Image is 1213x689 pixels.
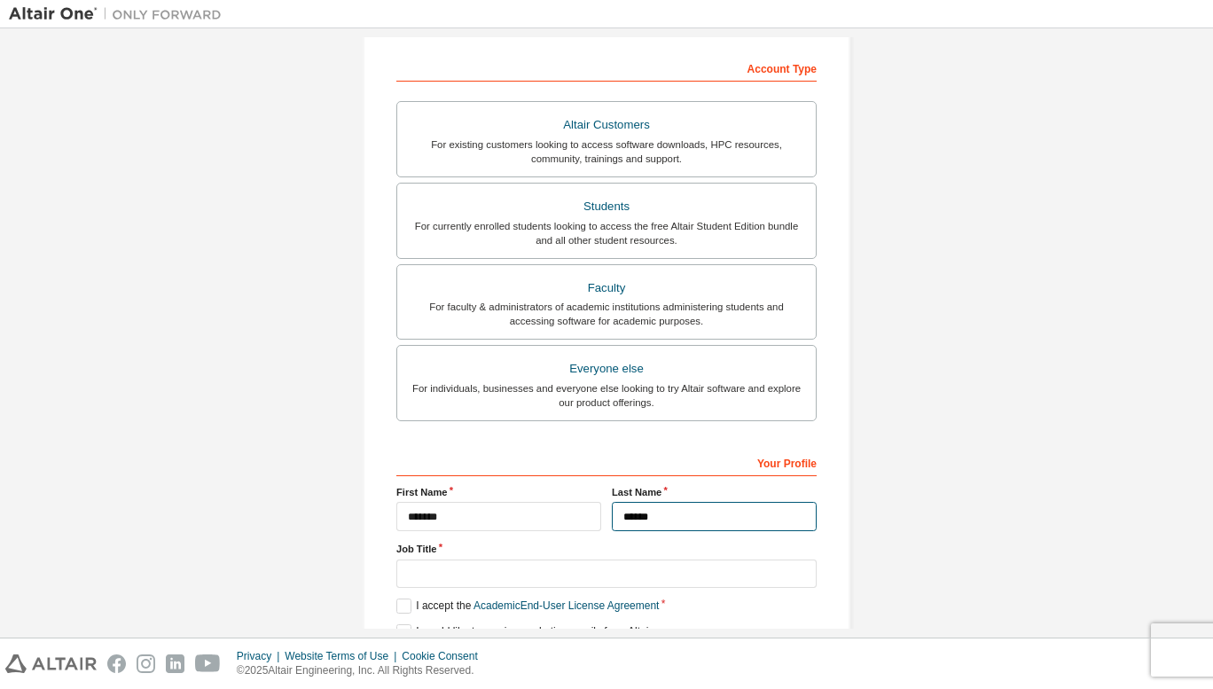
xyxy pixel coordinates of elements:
label: First Name [396,485,601,499]
label: Last Name [612,485,817,499]
div: Account Type [396,53,817,82]
p: © 2025 Altair Engineering, Inc. All Rights Reserved. [237,663,489,678]
div: Your Profile [396,448,817,476]
label: I would like to receive marketing emails from Altair [396,624,652,639]
div: Faculty [408,276,805,301]
label: I accept the [396,599,659,614]
div: Everyone else [408,356,805,381]
div: Altair Customers [408,113,805,137]
img: facebook.svg [107,654,126,673]
div: For currently enrolled students looking to access the free Altair Student Edition bundle and all ... [408,219,805,247]
img: youtube.svg [195,654,221,673]
img: linkedin.svg [166,654,184,673]
a: Academic End-User License Agreement [473,599,659,612]
div: For faculty & administrators of academic institutions administering students and accessing softwa... [408,300,805,328]
img: instagram.svg [137,654,155,673]
img: altair_logo.svg [5,654,97,673]
div: For existing customers looking to access software downloads, HPC resources, community, trainings ... [408,137,805,166]
div: Privacy [237,649,285,663]
div: Website Terms of Use [285,649,402,663]
img: Altair One [9,5,231,23]
div: Cookie Consent [402,649,488,663]
label: Job Title [396,542,817,556]
div: Students [408,194,805,219]
div: For individuals, businesses and everyone else looking to try Altair software and explore our prod... [408,381,805,410]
